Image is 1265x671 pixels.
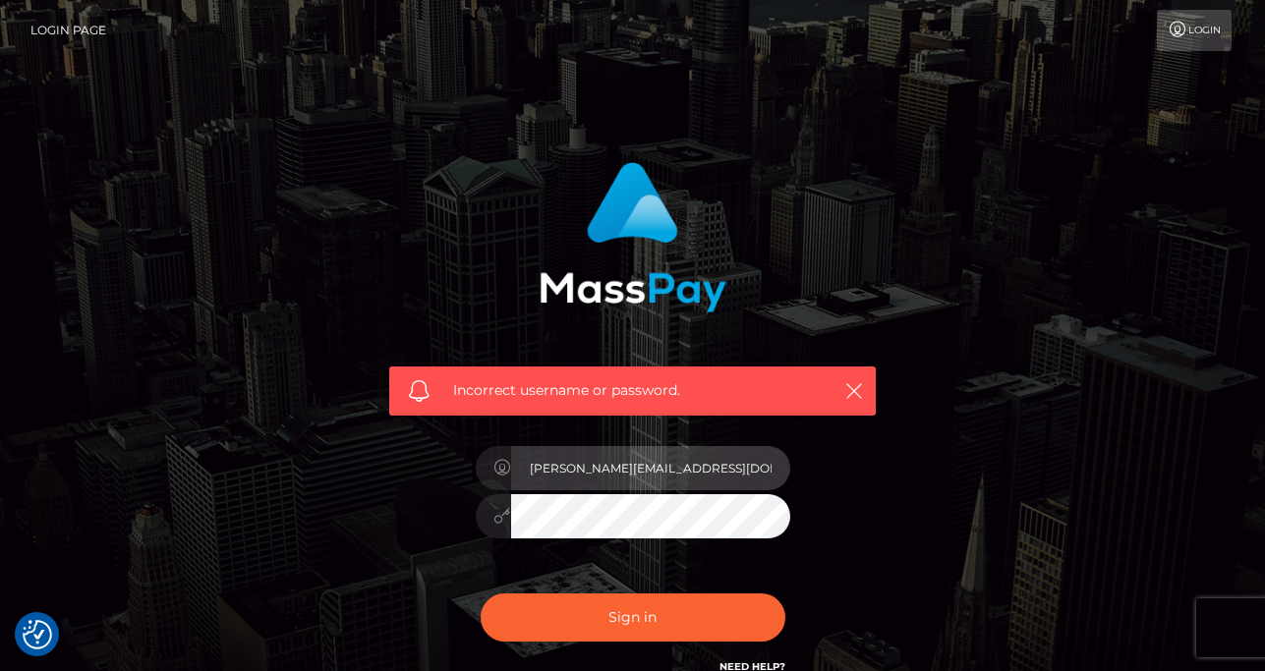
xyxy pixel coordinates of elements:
[23,620,52,649] button: Consent Preferences
[481,593,785,642] button: Sign in
[511,446,790,490] input: Username...
[453,380,812,401] span: Incorrect username or password.
[30,10,106,51] a: Login Page
[1157,10,1232,51] a: Login
[540,162,726,312] img: MassPay Login
[23,620,52,649] img: Revisit consent button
